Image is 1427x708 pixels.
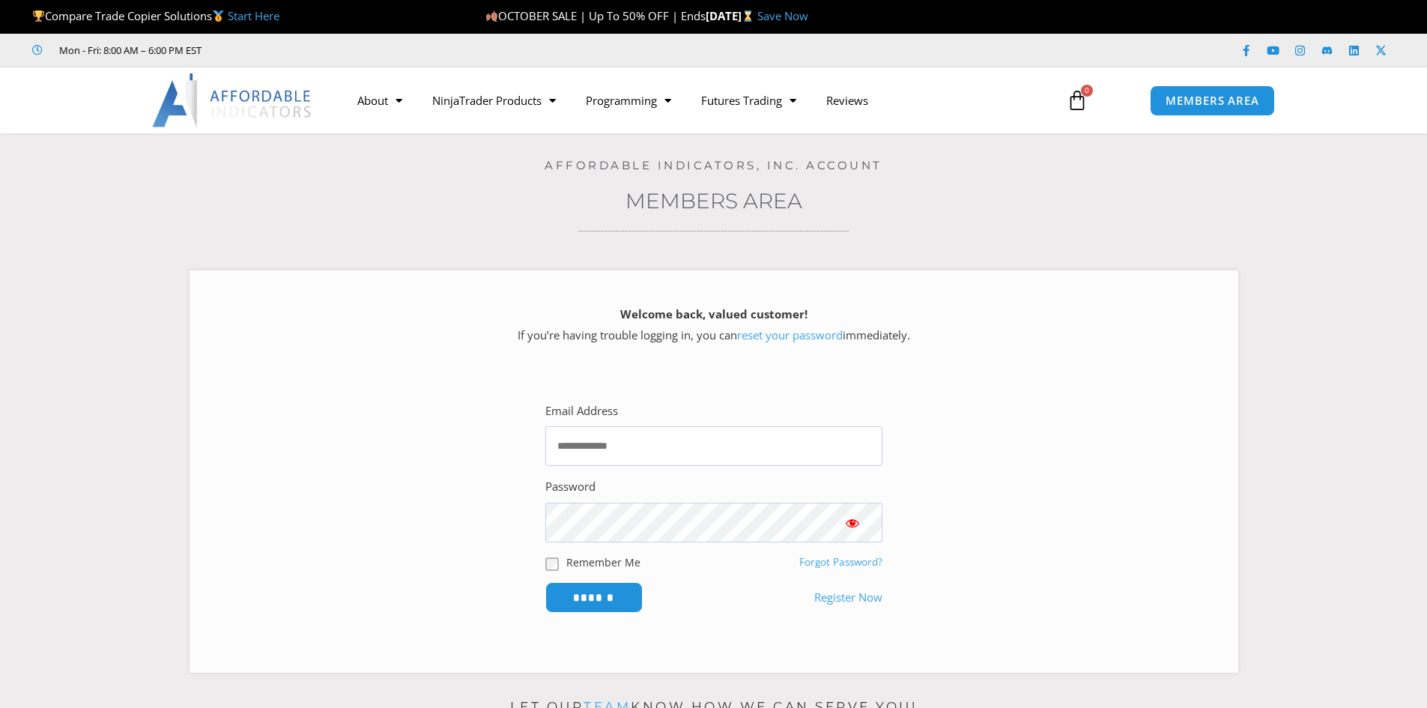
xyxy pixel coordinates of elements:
img: 🍂 [486,10,497,22]
span: Compare Trade Copier Solutions [32,8,279,23]
span: MEMBERS AREA [1166,95,1259,106]
button: Show password [822,503,882,542]
strong: Welcome back, valued customer! [620,306,808,321]
nav: Menu [342,83,1049,118]
a: NinjaTrader Products [417,83,571,118]
img: LogoAI | Affordable Indicators – NinjaTrader [152,73,313,127]
strong: [DATE] [706,8,757,23]
p: If you’re having trouble logging in, you can immediately. [216,304,1212,346]
a: reset your password [737,327,843,342]
a: MEMBERS AREA [1150,85,1275,116]
img: ⌛ [742,10,754,22]
span: Mon - Fri: 8:00 AM – 6:00 PM EST [55,41,202,59]
img: 🏆 [33,10,44,22]
a: Reviews [811,83,883,118]
label: Email Address [545,401,618,422]
a: Start Here [228,8,279,23]
iframe: Customer reviews powered by Trustpilot [222,43,447,58]
span: OCTOBER SALE | Up To 50% OFF | Ends [485,8,706,23]
label: Remember Me [566,554,640,570]
img: 🥇 [213,10,224,22]
a: About [342,83,417,118]
a: Members Area [625,188,802,214]
label: Password [545,476,596,497]
span: 0 [1081,85,1093,97]
a: Forgot Password? [799,555,882,569]
a: Register Now [814,587,882,608]
a: 0 [1044,79,1110,122]
a: Save Now [757,8,808,23]
a: Affordable Indicators, Inc. Account [545,158,882,172]
a: Futures Trading [686,83,811,118]
a: Programming [571,83,686,118]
